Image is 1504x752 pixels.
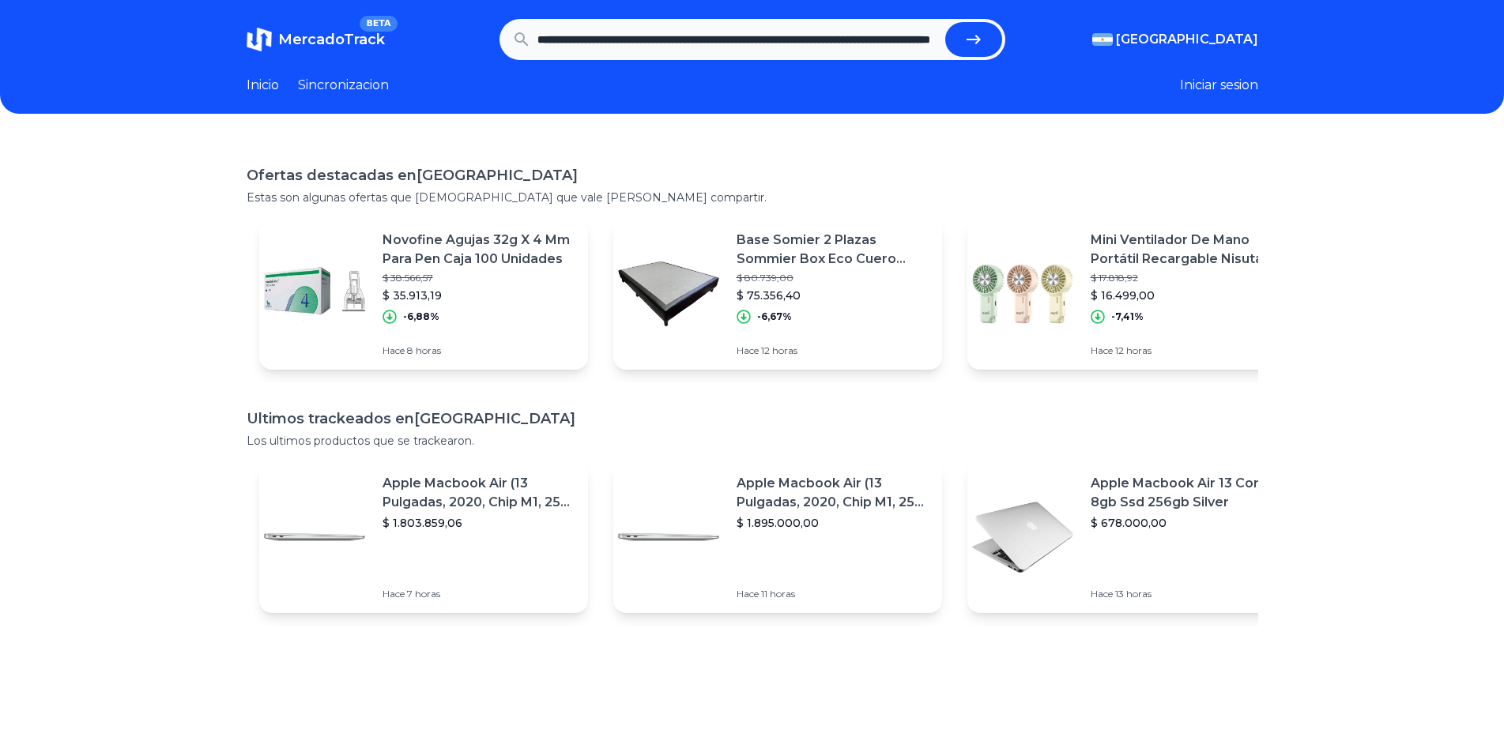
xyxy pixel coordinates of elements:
[247,433,1258,449] p: Los ultimos productos que se trackearon.
[247,76,279,95] a: Inicio
[967,218,1296,370] a: Featured imageMini Ventilador De Mano Portátil Recargable Nisuta Ns-fanup1$ 17.818,92$ 16.499,00-...
[259,461,588,613] a: Featured imageApple Macbook Air (13 Pulgadas, 2020, Chip M1, 256 Gb De Ssd, 8 Gb De Ram) - Plata$...
[613,461,942,613] a: Featured imageApple Macbook Air (13 Pulgadas, 2020, Chip M1, 256 Gb De Ssd, 8 Gb De Ram) - Plata$...
[967,482,1078,592] img: Featured image
[383,474,575,512] p: Apple Macbook Air (13 Pulgadas, 2020, Chip M1, 256 Gb De Ssd, 8 Gb De Ram) - Plata
[247,190,1258,205] p: Estas son algunas ofertas que [DEMOGRAPHIC_DATA] que vale [PERSON_NAME] compartir.
[1091,515,1283,531] p: $ 678.000,00
[403,310,439,323] p: -6,88%
[383,288,575,303] p: $ 35.913,19
[737,288,929,303] p: $ 75.356,40
[967,461,1296,613] a: Featured imageApple Macbook Air 13 Core I5 8gb Ssd 256gb Silver$ 678.000,00Hace 13 horas
[1092,33,1113,46] img: Argentina
[1091,231,1283,269] p: Mini Ventilador De Mano Portátil Recargable Nisuta Ns-fanup1
[259,218,588,370] a: Featured imageNovofine Agujas 32g X 4 Mm Para Pen Caja 100 Unidades$ 38.566,57$ 35.913,19-6,88%Ha...
[383,588,575,600] p: Hace 7 horas
[613,218,942,370] a: Featured imageBase Somier 2 Plazas Sommier Box Eco Cuero 140x190 Alto 32$ 80.739,00$ 75.356,40-6,...
[259,239,370,349] img: Featured image
[247,27,385,52] a: MercadoTrackBETA
[1091,588,1283,600] p: Hace 13 horas
[737,231,929,269] p: Base Somier 2 Plazas Sommier Box Eco Cuero 140x190 Alto 32
[247,164,1258,186] h1: Ofertas destacadas en [GEOGRAPHIC_DATA]
[737,515,929,531] p: $ 1.895.000,00
[278,31,385,48] span: MercadoTrack
[383,515,575,531] p: $ 1.803.859,06
[613,239,724,349] img: Featured image
[613,482,724,592] img: Featured image
[1091,474,1283,512] p: Apple Macbook Air 13 Core I5 8gb Ssd 256gb Silver
[298,76,389,95] a: Sincronizacion
[247,27,272,52] img: MercadoTrack
[1091,344,1283,357] p: Hace 12 horas
[383,344,575,357] p: Hace 8 horas
[1111,310,1144,323] p: -7,41%
[259,482,370,592] img: Featured image
[737,272,929,284] p: $ 80.739,00
[1092,30,1258,49] button: [GEOGRAPHIC_DATA]
[1116,30,1258,49] span: [GEOGRAPHIC_DATA]
[247,408,1258,430] h1: Ultimos trackeados en [GEOGRAPHIC_DATA]
[737,474,929,512] p: Apple Macbook Air (13 Pulgadas, 2020, Chip M1, 256 Gb De Ssd, 8 Gb De Ram) - Plata
[383,272,575,284] p: $ 38.566,57
[967,239,1078,349] img: Featured image
[737,588,929,600] p: Hace 11 horas
[383,231,575,269] p: Novofine Agujas 32g X 4 Mm Para Pen Caja 100 Unidades
[360,16,397,32] span: BETA
[1091,288,1283,303] p: $ 16.499,00
[757,310,792,323] p: -6,67%
[1091,272,1283,284] p: $ 17.818,92
[737,344,929,357] p: Hace 12 horas
[1180,76,1258,95] button: Iniciar sesion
